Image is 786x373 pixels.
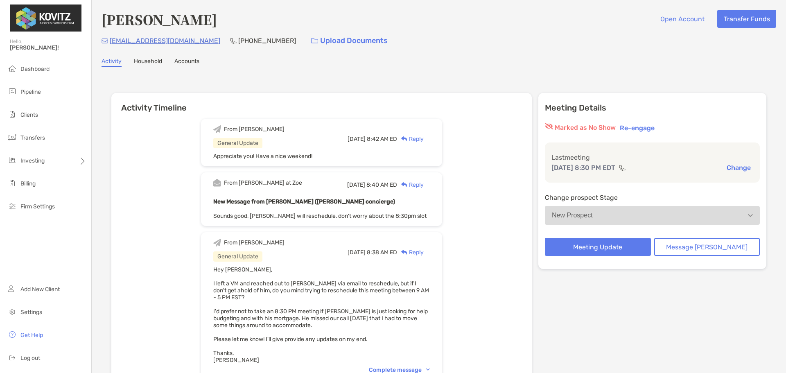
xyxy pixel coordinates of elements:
[7,86,17,96] img: pipeline icon
[110,36,220,46] p: [EMAIL_ADDRESS][DOMAIN_NAME]
[545,238,651,256] button: Meeting Update
[7,63,17,73] img: dashboard icon
[401,182,407,188] img: Reply icon
[348,136,366,142] span: [DATE]
[348,249,366,256] span: [DATE]
[367,249,397,256] span: 8:38 AM ED
[306,32,393,50] a: Upload Documents
[545,206,760,225] button: New Prospect
[102,58,122,67] a: Activity
[224,239,285,246] div: From [PERSON_NAME]
[7,132,17,142] img: transfers icon
[551,152,753,163] p: Last meeting
[20,111,38,118] span: Clients
[7,284,17,294] img: add_new_client icon
[717,10,776,28] button: Transfer Funds
[748,214,753,217] img: Open dropdown arrow
[654,10,711,28] button: Open Account
[397,135,424,143] div: Reply
[213,125,221,133] img: Event icon
[7,109,17,119] img: clients icon
[224,179,302,186] div: From [PERSON_NAME] at Zoe
[213,198,395,205] b: New Message from [PERSON_NAME] ([PERSON_NAME] concierge)
[654,238,760,256] button: Message [PERSON_NAME]
[102,10,217,29] h4: [PERSON_NAME]
[20,180,36,187] span: Billing
[224,126,285,133] div: From [PERSON_NAME]
[7,330,17,339] img: get-help icon
[7,201,17,211] img: firm-settings icon
[551,163,615,173] p: [DATE] 8:30 PM EDT
[230,38,237,44] img: Phone Icon
[555,123,616,133] p: Marked as No Show
[20,157,45,164] span: Investing
[213,138,262,148] div: General Update
[401,136,407,142] img: Reply icon
[7,155,17,165] img: investing icon
[367,136,397,142] span: 8:42 AM ED
[213,153,312,160] span: Appreciate you! Have a nice weekend!
[426,368,430,371] img: Chevron icon
[111,93,532,113] h6: Activity Timeline
[617,123,657,133] button: Re-engage
[366,181,397,188] span: 8:40 AM ED
[213,212,427,219] span: Sounds good, [PERSON_NAME] will reschedule, don't worry about the 8:30pm slot
[20,355,40,362] span: Log out
[10,3,81,33] img: Zoe Logo
[401,250,407,255] img: Reply icon
[397,248,424,257] div: Reply
[20,134,45,141] span: Transfers
[545,123,553,129] img: red eyr
[7,178,17,188] img: billing icon
[311,38,318,44] img: button icon
[213,266,429,364] span: Hey [PERSON_NAME], I left a VM and reached out to [PERSON_NAME] via email to reschedule, but if I...
[213,251,262,262] div: General Update
[134,58,162,67] a: Household
[238,36,296,46] p: [PHONE_NUMBER]
[20,286,60,293] span: Add New Client
[619,165,626,171] img: communication type
[213,179,221,187] img: Event icon
[552,212,593,219] div: New Prospect
[20,88,41,95] span: Pipeline
[10,44,86,51] span: [PERSON_NAME]!
[20,66,50,72] span: Dashboard
[7,353,17,362] img: logout icon
[174,58,199,67] a: Accounts
[20,203,55,210] span: Firm Settings
[545,192,760,203] p: Change prospect Stage
[724,163,753,172] button: Change
[213,239,221,246] img: Event icon
[20,332,43,339] span: Get Help
[102,38,108,43] img: Email Icon
[347,181,365,188] span: [DATE]
[20,309,42,316] span: Settings
[545,103,760,113] p: Meeting Details
[7,307,17,316] img: settings icon
[397,181,424,189] div: Reply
